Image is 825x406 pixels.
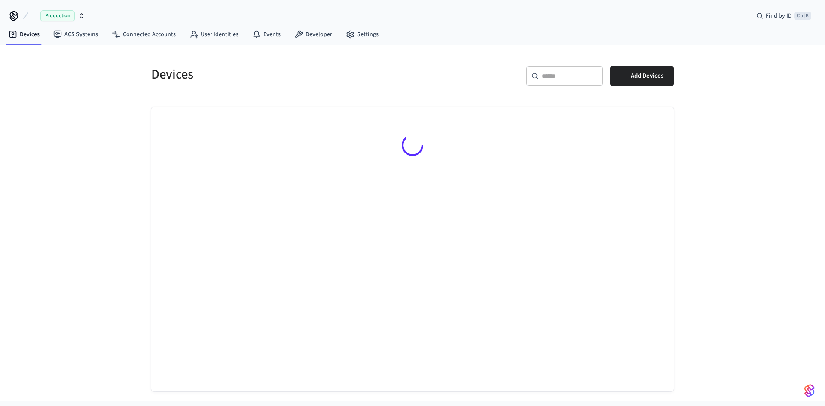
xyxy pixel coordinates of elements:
[804,384,815,397] img: SeamLogoGradient.69752ec5.svg
[151,66,407,83] h5: Devices
[794,12,811,20] span: Ctrl K
[631,70,663,82] span: Add Devices
[339,27,385,42] a: Settings
[183,27,245,42] a: User Identities
[287,27,339,42] a: Developer
[46,27,105,42] a: ACS Systems
[749,8,818,24] div: Find by IDCtrl K
[766,12,792,20] span: Find by ID
[610,66,674,86] button: Add Devices
[105,27,183,42] a: Connected Accounts
[2,27,46,42] a: Devices
[245,27,287,42] a: Events
[40,10,75,21] span: Production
